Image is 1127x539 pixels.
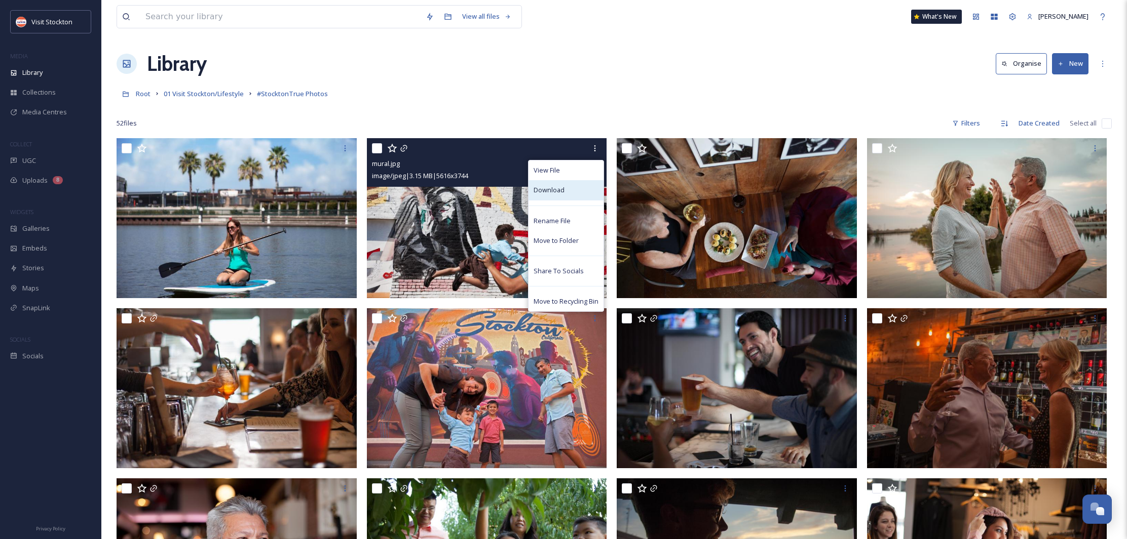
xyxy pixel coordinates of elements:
[117,138,357,298] img: Paddleboard.jpg
[534,266,584,276] span: Share To Socials
[22,224,50,233] span: Galleries
[22,156,36,165] span: UGC
[867,138,1107,298] img: 20170911-IMG_6963.jpg
[117,118,137,128] span: 52 file s
[22,107,67,117] span: Media Centres
[1082,494,1112,524] button: Open Chat
[10,52,28,60] span: MEDIA
[372,171,468,180] span: image/jpeg | 3.15 MB | 5616 x 3744
[10,208,33,216] span: WIDGETS
[457,7,516,26] a: View all files
[136,89,151,98] span: Root
[257,89,328,98] span: #StocktonTrue Photos
[617,138,857,298] img: 20170911-IMG_6048.jpg
[367,138,607,298] img: mural.jpg
[1013,113,1065,133] div: Date Created
[867,308,1107,468] img: 20170911-IMG_6441.jpg
[534,185,565,195] span: Download
[10,336,30,343] span: SOCIALS
[22,176,48,185] span: Uploads
[996,53,1047,74] button: Organise
[534,216,571,226] span: Rename File
[22,243,47,253] span: Embeds
[947,113,985,133] div: Filters
[136,88,151,100] a: Root
[617,308,857,468] img: 20170910-IMG_3182.jpg
[36,522,65,534] a: Privacy Policy
[53,176,63,184] div: 8
[911,10,962,24] a: What's New
[36,525,65,532] span: Privacy Policy
[1022,7,1094,26] a: [PERSON_NAME]
[147,49,207,79] a: Library
[367,308,607,468] img: DiversityCulture_LandingPage.jpg
[257,88,328,100] a: #StocktonTrue Photos
[372,159,400,168] span: mural.jpg
[117,308,357,468] img: 20170910-IMG_3384.jpg
[534,297,598,306] span: Move to Recycling Bin
[164,88,244,100] a: 01 Visit Stockton/Lifestyle
[22,68,43,77] span: Library
[16,17,26,27] img: unnamed.jpeg
[164,89,244,98] span: 01 Visit Stockton/Lifestyle
[22,88,56,97] span: Collections
[1038,12,1088,21] span: [PERSON_NAME]
[22,263,44,273] span: Stories
[22,351,44,361] span: Socials
[10,140,32,148] span: COLLECT
[1052,53,1088,74] button: New
[1070,118,1097,128] span: Select all
[140,6,421,28] input: Search your library
[534,236,579,245] span: Move to Folder
[22,303,50,313] span: SnapLink
[534,165,560,175] span: View File
[22,283,39,293] span: Maps
[31,17,72,26] span: Visit Stockton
